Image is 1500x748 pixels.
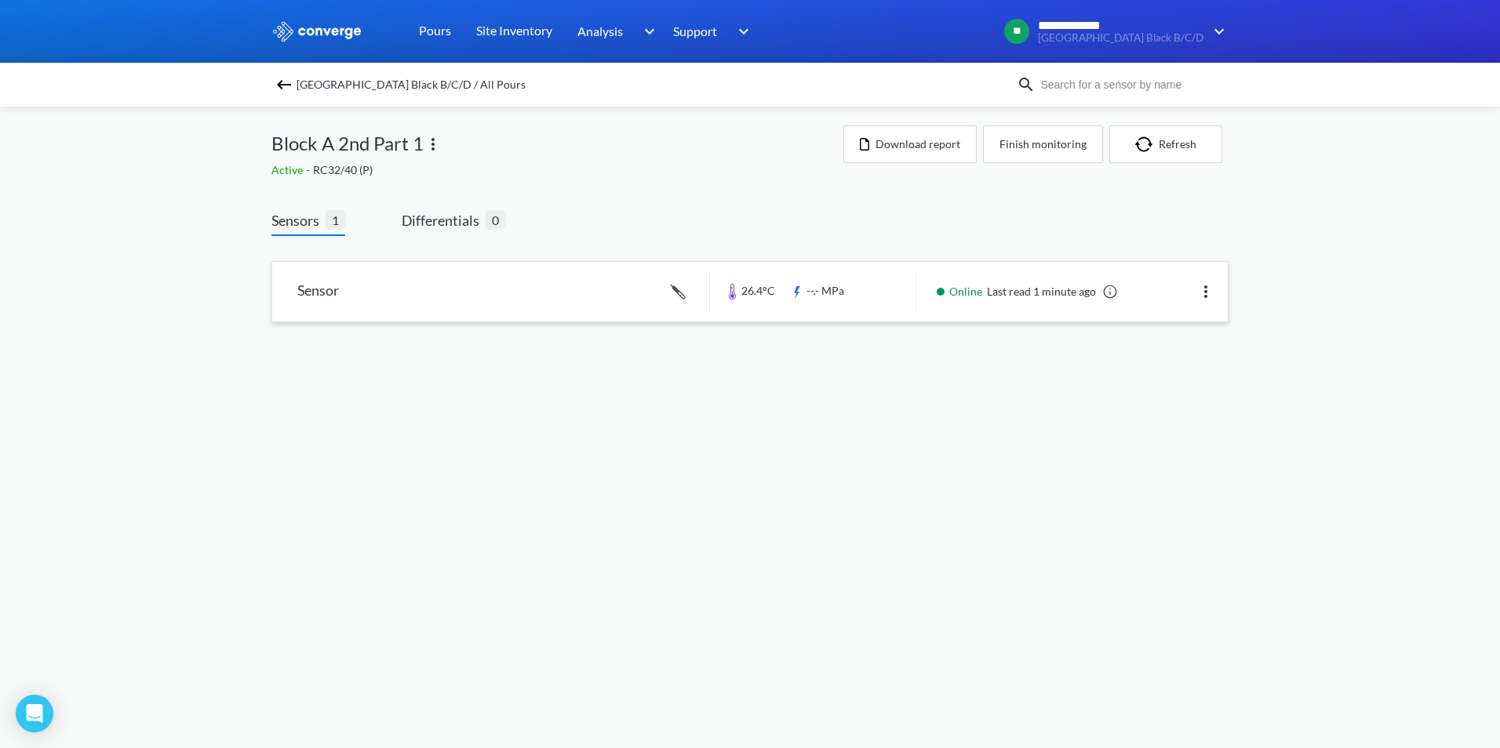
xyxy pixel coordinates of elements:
[486,210,505,230] span: 0
[1017,75,1036,94] img: icon-search.svg
[271,163,306,176] span: Active
[860,138,869,151] img: icon-file.svg
[402,209,486,231] span: Differentials
[326,210,345,230] span: 1
[1109,125,1222,163] button: Refresh
[983,125,1103,163] button: Finish monitoring
[843,125,977,163] button: Download report
[673,21,717,41] span: Support
[1135,136,1159,152] img: icon-refresh.svg
[577,21,623,41] span: Analysis
[1196,282,1215,301] img: more.svg
[1036,76,1225,93] input: Search for a sensor by name
[728,22,753,41] img: downArrow.svg
[297,74,526,96] span: [GEOGRAPHIC_DATA] Black B/C/D / All Pours
[275,75,293,94] img: backspace.svg
[1203,22,1229,41] img: downArrow.svg
[271,209,326,231] span: Sensors
[306,163,313,176] span: -
[424,135,442,154] img: more.svg
[16,695,53,732] div: Open Intercom Messenger
[271,129,424,158] span: Block A 2nd Part 1
[271,21,362,42] img: logo_ewhite.svg
[1038,32,1203,44] span: [GEOGRAPHIC_DATA] Black B/C/D
[271,162,843,179] div: RC32/40 (P)
[634,22,659,41] img: downArrow.svg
